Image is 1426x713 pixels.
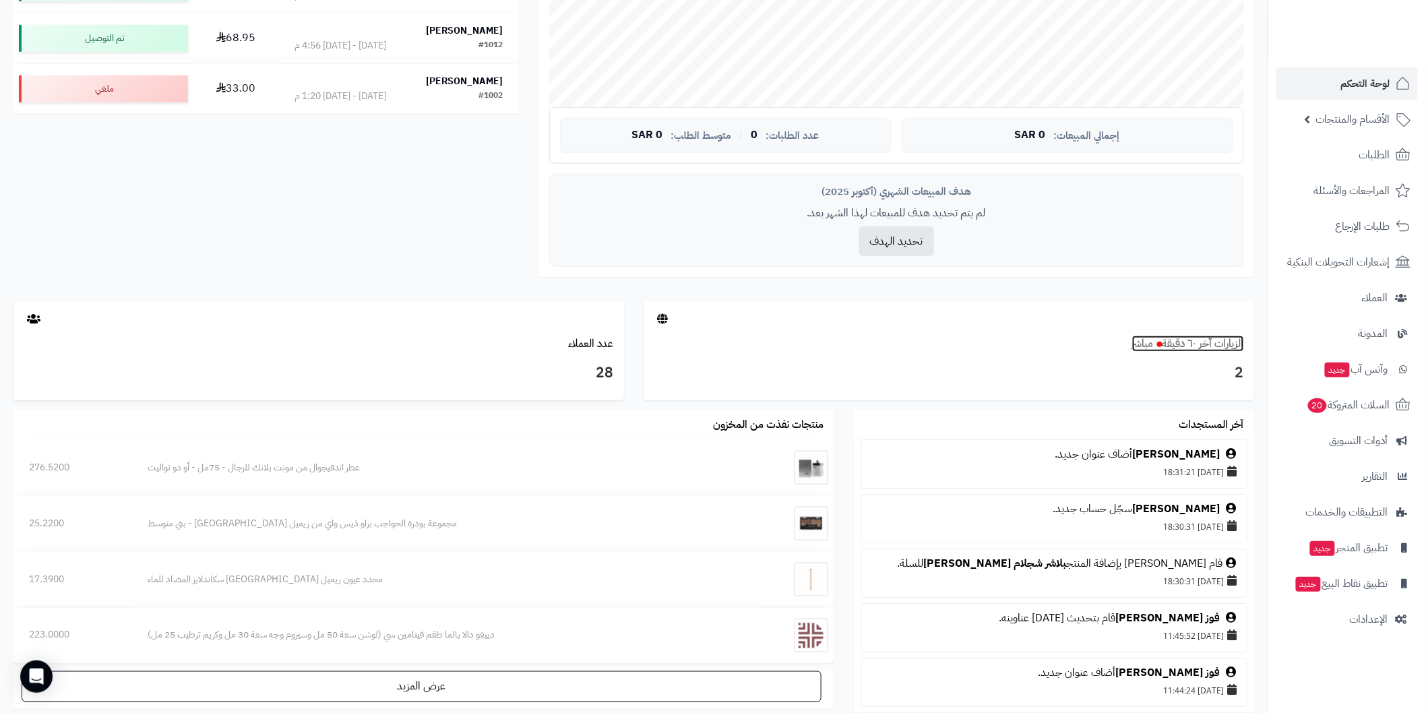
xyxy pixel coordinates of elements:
span: 0 SAR [632,129,663,142]
span: جديد [1296,577,1321,592]
a: طلبات الإرجاع [1276,210,1418,243]
a: تطبيق نقاط البيعجديد [1276,567,1418,600]
span: تطبيق المتجر [1309,538,1388,557]
div: Open Intercom Messenger [20,660,53,693]
span: الإعدادات [1350,610,1388,629]
a: تطبيق المتجرجديد [1276,532,1418,564]
div: هدف المبيعات الشهري (أكتوبر 2025) [560,185,1233,199]
a: المراجعات والأسئلة [1276,175,1418,207]
h3: آخر المستجدات [1179,419,1244,431]
span: متوسط الطلب: [671,130,732,142]
span: جديد [1310,541,1335,556]
a: بلاشر شجلام [PERSON_NAME] [923,555,1066,571]
span: لوحة التحكم [1341,74,1390,93]
h3: منتجات نفذت من المخزون [713,419,824,431]
span: أدوات التسويق [1330,431,1388,450]
div: تم التوصيل [19,25,188,52]
span: 20 [1307,398,1328,414]
div: 17.3900 [29,573,117,586]
a: [PERSON_NAME] [1132,501,1220,517]
a: السلات المتروكة20 [1276,389,1418,421]
div: مجموعة بودرة الحواجب براو ذيس واي من ريميل [GEOGRAPHIC_DATA] - بني متوسط [148,517,745,530]
span: | [740,130,743,140]
span: إجمالي المبيعات: [1054,130,1120,142]
span: 0 [751,129,758,142]
button: تحديد الهدف [859,226,934,256]
div: أضاف عنوان جديد. [868,665,1240,681]
h3: 28 [24,362,614,385]
div: [DATE] 18:30:31 [868,571,1240,590]
span: العملاء [1362,288,1388,307]
span: طلبات الإرجاع [1336,217,1390,236]
div: أضاف عنوان جديد. [868,447,1240,462]
a: أدوات التسويق [1276,425,1418,457]
a: عرض المزيد [22,671,821,702]
img: مجموعة بودرة الحواجب براو ذيس واي من ريميل لندن - بني متوسط [795,507,828,540]
img: عطر اندفيجوال من مونت بلانك للرجال - 75مل - أو دو تواليت [795,451,828,485]
span: وآتس آب [1324,360,1388,379]
span: جديد [1325,363,1350,377]
div: محدد عيون ريميل [GEOGRAPHIC_DATA] سكاندلايز المضاد للماء [148,573,745,586]
span: السلات المتروكة [1307,396,1390,414]
span: المراجعات والأسئلة [1314,181,1390,200]
td: 68.95 [193,13,279,63]
span: التقارير [1363,467,1388,486]
span: المدونة [1359,324,1388,343]
span: الطلبات [1359,146,1390,164]
a: عدد العملاء [569,336,614,352]
a: المدونة [1276,317,1418,350]
a: الطلبات [1276,139,1418,171]
a: الإعدادات [1276,603,1418,635]
div: #1012 [479,39,503,53]
a: الزيارات آخر ٦٠ دقيقةمباشر [1132,336,1244,352]
span: إشعارات التحويلات البنكية [1288,253,1390,272]
span: التطبيقات والخدمات [1306,503,1388,522]
a: وآتس آبجديد [1276,353,1418,385]
div: عطر اندفيجوال من مونت بلانك للرجال - 75مل - أو دو تواليت [148,461,745,474]
div: دييغو دالا بالما طقم فيتامين سي (لوشن سعة 50 مل وسيروم وجه سعة 30 مل وكريم ترطيب 25 مل) [148,629,745,642]
a: فوز [PERSON_NAME] [1115,610,1220,626]
img: logo-2.png [1334,22,1413,51]
a: [PERSON_NAME] [1132,446,1220,462]
a: العملاء [1276,282,1418,314]
span: 0 SAR [1015,129,1046,142]
img: دييغو دالا بالما طقم فيتامين سي (لوشن سعة 50 مل وسيروم وجه سعة 30 مل وكريم ترطيب 25 مل) [795,619,828,652]
span: الأقسام والمنتجات [1316,110,1390,129]
div: [DATE] - [DATE] 1:20 م [294,90,386,103]
div: 25.2200 [29,517,117,530]
td: 33.00 [193,64,279,114]
div: سجّل حساب جديد. [868,501,1240,517]
small: مباشر [1132,336,1154,352]
div: [DATE] 11:45:52 [868,626,1240,645]
div: #1002 [479,90,503,103]
a: التطبيقات والخدمات [1276,496,1418,528]
div: [DATE] 18:31:21 [868,462,1240,481]
span: تطبيق نقاط البيع [1295,574,1388,593]
p: لم يتم تحديد هدف للمبيعات لهذا الشهر بعد. [560,206,1233,221]
div: قام [PERSON_NAME] بإضافة المنتج للسلة. [868,556,1240,571]
div: 223.0000 [29,629,117,642]
div: ملغي [19,75,188,102]
h3: 2 [654,362,1245,385]
div: 276.5200 [29,461,117,474]
div: [DATE] 11:44:24 [868,681,1240,700]
a: إشعارات التحويلات البنكية [1276,246,1418,278]
strong: [PERSON_NAME] [427,74,503,88]
a: لوحة التحكم [1276,67,1418,100]
a: التقارير [1276,460,1418,493]
div: [DATE] - [DATE] 4:56 م [294,39,386,53]
img: محدد عيون ريميل لندن سكاندلايز المضاد للماء [795,563,828,596]
div: [DATE] 18:30:31 [868,517,1240,536]
div: قام بتحديث [DATE] عناوينه. [868,611,1240,626]
strong: [PERSON_NAME] [427,24,503,38]
a: فوز [PERSON_NAME] [1115,664,1220,681]
span: عدد الطلبات: [766,130,819,142]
